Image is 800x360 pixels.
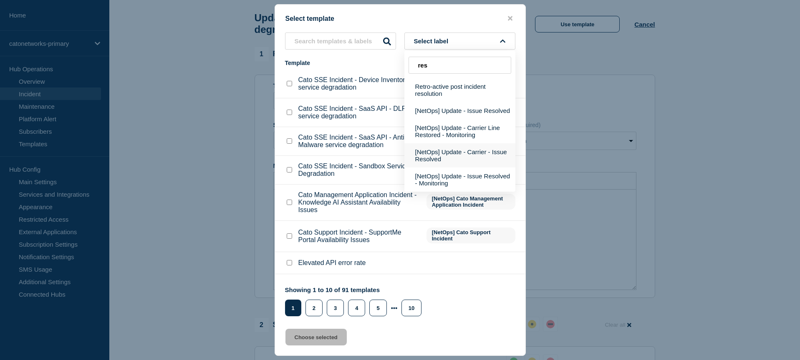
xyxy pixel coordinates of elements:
input: Elevated API error rate checkbox [287,260,292,265]
button: [NetOps] Update - Issue Resolved [404,102,515,119]
p: Cato SSE Incident - SaaS API - Anti-Malware service degradation [298,134,418,149]
span: [NetOps] Cato Support Incident [426,227,515,243]
span: [NetOps] Cato Management Application Incident [426,194,515,210]
input: Search labels [409,57,511,74]
button: Retro-active post incident resolution [404,78,515,102]
input: Cato Management Application Incident - Knowledge AI Assistant Availability Issues checkbox [287,200,292,205]
input: Cato SSE Incident - SaaS API - Anti-Malware service degradation checkbox [287,138,292,144]
button: close button [505,15,515,22]
div: Template [285,60,418,66]
p: Cato SSE Incident - SaaS API - DLP service degradation [298,105,418,120]
input: Cato Support Incident - SupportMe Portal Availability Issues checkbox [287,233,292,239]
button: 4 [348,300,365,316]
button: Select label [404,32,515,50]
p: Cato SSE Incident - Sandbox Service Degradation [298,162,418,177]
button: 10 [401,300,421,316]
div: Select template [275,15,525,22]
p: Elevated API error rate [298,259,366,267]
button: 3 [327,300,344,316]
button: 2 [305,300,323,316]
p: Cato SSE Incident - Device Inventory service degradation [298,76,418,91]
span: Select label [414,37,452,45]
button: Choose selected [285,329,347,345]
input: Cato SSE Incident - SaaS API - DLP service degradation checkbox [287,110,292,115]
button: 5 [369,300,386,316]
button: [NetOps] Update - Carrier - Issue Resolved [404,143,515,167]
button: 1 [285,300,301,316]
input: Cato SSE Incident - Device Inventory service degradation checkbox [287,81,292,86]
button: [NetOps] Update - Issue Resolved - Monitoring [404,167,515,192]
button: [NetOps] Update - Carrier Line Restored - Monitoring [404,119,515,143]
p: Showing 1 to 10 of 91 templates [285,286,426,293]
input: Cato SSE Incident - Sandbox Service Degradation checkbox [287,167,292,172]
p: Cato Support Incident - SupportMe Portal Availability Issues [298,229,418,244]
p: Cato Management Application Incident - Knowledge AI Assistant Availability Issues [298,191,418,214]
input: Search templates & labels [285,32,396,50]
